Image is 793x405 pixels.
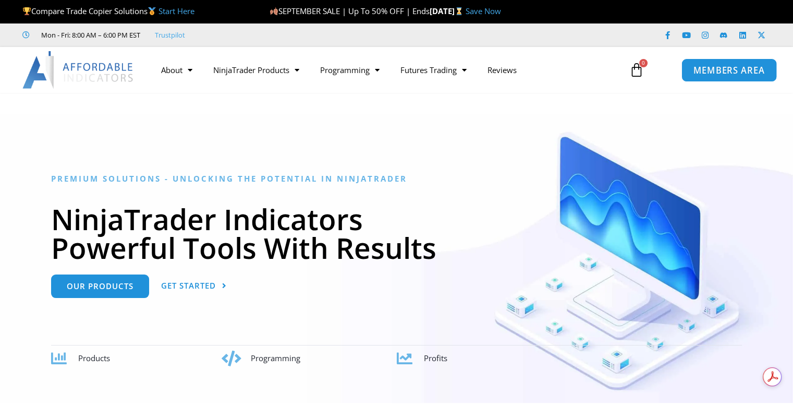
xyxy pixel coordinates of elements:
span: Get Started [161,282,216,290]
h6: Premium Solutions - Unlocking the Potential in NinjaTrader [51,174,742,184]
a: About [151,58,203,82]
a: Programming [310,58,390,82]
a: Futures Trading [390,58,477,82]
span: MEMBERS AREA [693,66,765,75]
img: ⌛ [455,7,463,15]
span: Profits [424,353,447,363]
span: Programming [251,353,300,363]
img: LogoAI | Affordable Indicators – NinjaTrader [22,51,135,89]
img: 🏆 [23,7,31,15]
a: Reviews [477,58,527,82]
a: MEMBERS AREA [681,58,776,81]
span: Our Products [67,282,133,290]
strong: [DATE] [430,6,466,16]
a: Get Started [161,275,227,298]
h1: NinjaTrader Indicators Powerful Tools With Results [51,205,742,262]
a: 0 [614,55,660,85]
a: Trustpilot [155,29,185,41]
a: Start Here [158,6,194,16]
span: 0 [639,59,648,67]
span: Mon - Fri: 8:00 AM – 6:00 PM EST [39,29,140,41]
nav: Menu [151,58,619,82]
a: Save Now [466,6,501,16]
span: Compare Trade Copier Solutions [22,6,194,16]
img: 🥇 [148,7,156,15]
span: Products [78,353,110,363]
a: NinjaTrader Products [203,58,310,82]
a: Our Products [51,275,149,298]
img: 🍂 [270,7,278,15]
span: SEPTEMBER SALE | Up To 50% OFF | Ends [270,6,430,16]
